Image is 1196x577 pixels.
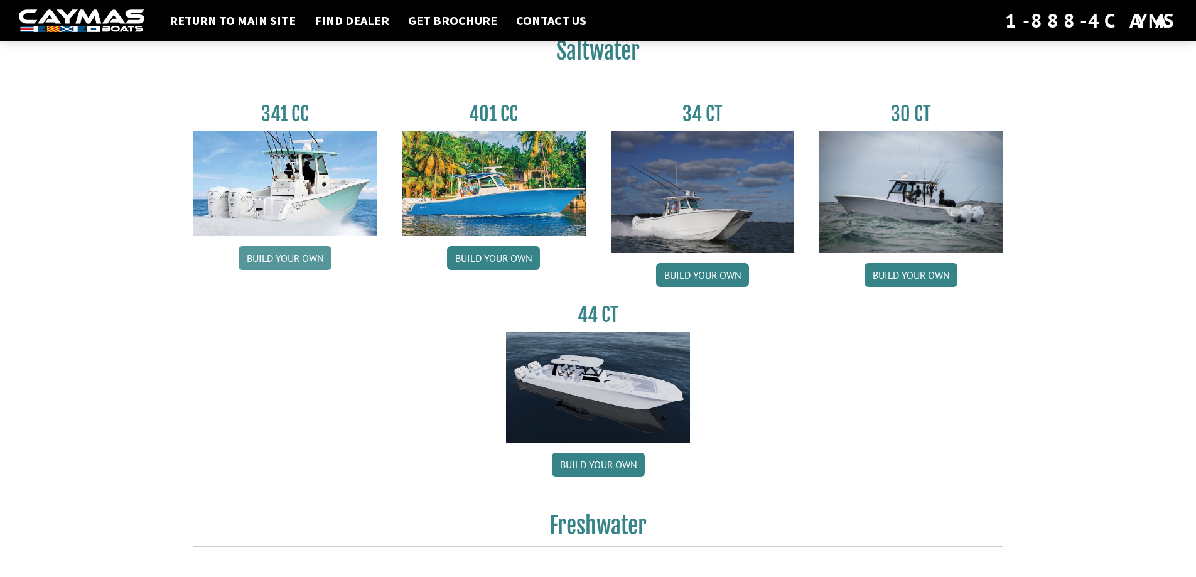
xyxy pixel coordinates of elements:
h2: Freshwater [193,512,1003,547]
img: white-logo-c9c8dbefe5ff5ceceb0f0178aa75bf4bb51f6bca0971e226c86eb53dfe498488.png [19,9,144,33]
a: Get Brochure [402,13,504,29]
a: Build your own [447,246,540,270]
a: Return to main site [163,13,302,29]
a: Contact Us [510,13,593,29]
a: Build your own [239,246,331,270]
h3: 34 CT [611,102,795,126]
h2: Saltwater [193,37,1003,72]
img: 401CC_thumb.pg.jpg [402,131,586,236]
img: 44ct_background.png [506,332,690,443]
a: Build your own [656,263,749,287]
img: 341CC-thumbjpg.jpg [193,131,377,236]
a: Build your own [865,263,957,287]
div: 1-888-4CAYMAS [1005,7,1177,35]
h3: 30 CT [819,102,1003,126]
h3: 44 CT [506,303,690,326]
h3: 341 CC [193,102,377,126]
img: Caymas_34_CT_pic_1.jpg [611,131,795,253]
img: 30_CT_photo_shoot_for_caymas_connect.jpg [819,131,1003,253]
a: Build your own [552,453,645,477]
a: Find Dealer [308,13,396,29]
h3: 401 CC [402,102,586,126]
